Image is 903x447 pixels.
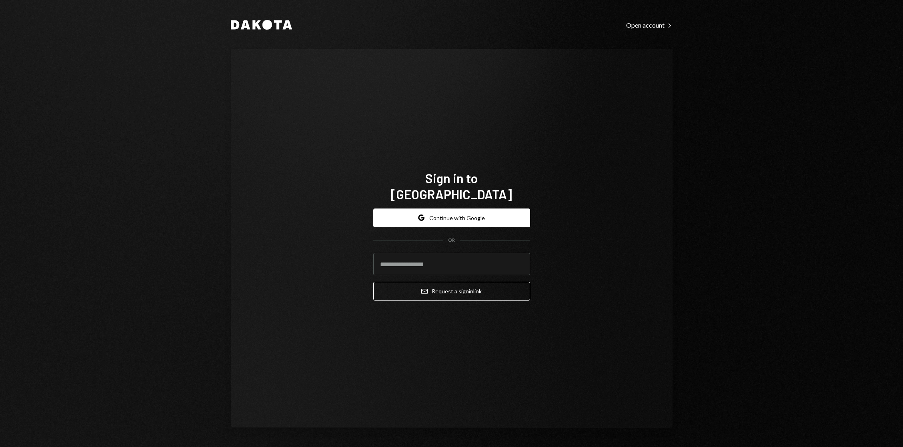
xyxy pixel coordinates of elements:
button: Continue with Google [373,208,530,227]
button: Request a signinlink [373,282,530,301]
div: OR [448,237,455,244]
a: Open account [626,20,673,29]
div: Open account [626,21,673,29]
h1: Sign in to [GEOGRAPHIC_DATA] [373,170,530,202]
